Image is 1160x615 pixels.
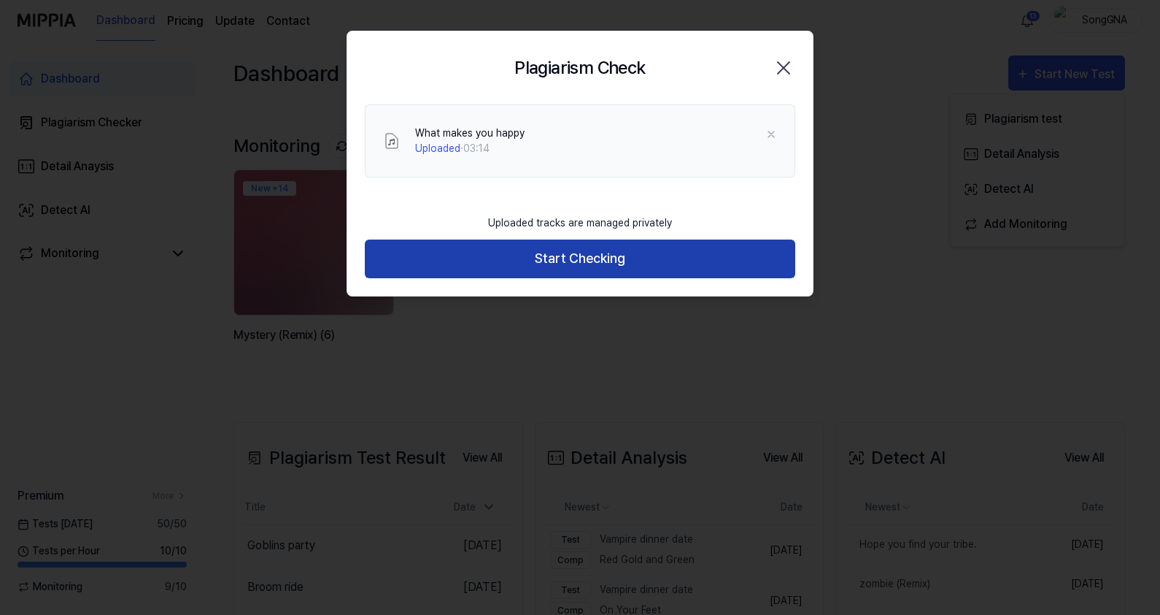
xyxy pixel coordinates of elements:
[514,55,645,81] h2: Plagiarism Check
[415,126,525,141] div: What makes you happy
[415,142,460,154] span: Uploaded
[415,141,525,156] div: · 03:14
[383,132,401,150] img: File Select
[479,207,681,240] div: Uploaded tracks are managed privately
[365,240,795,278] button: Start Checking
